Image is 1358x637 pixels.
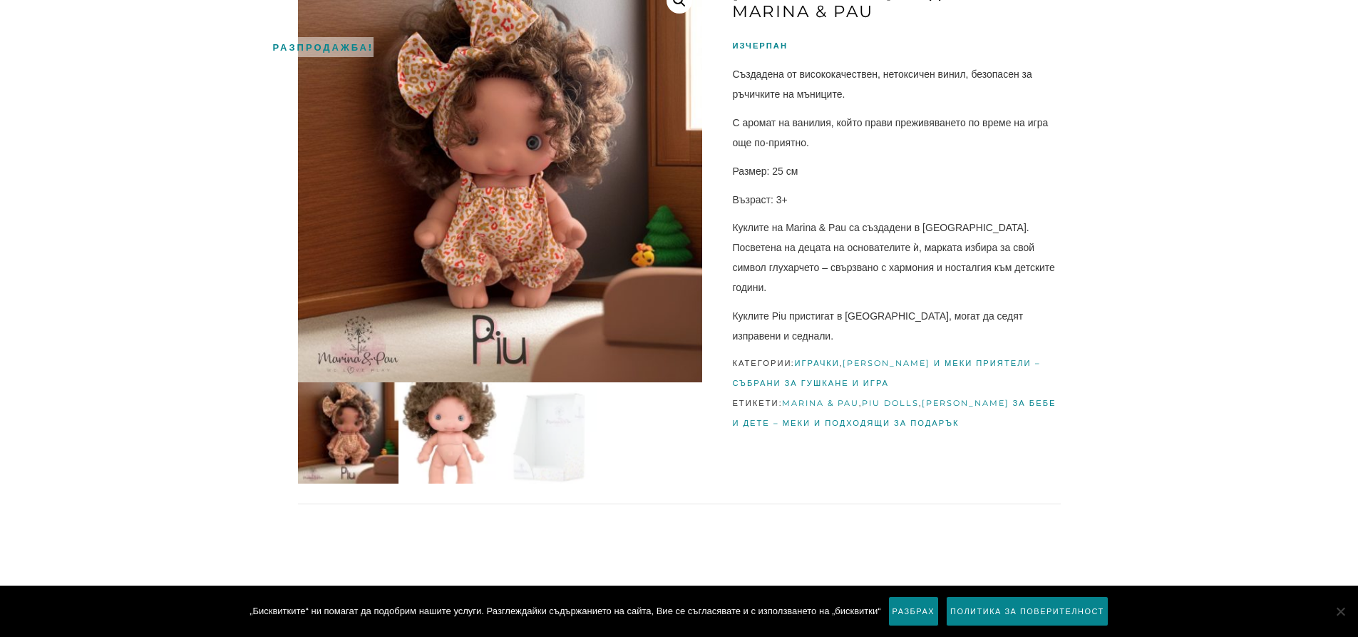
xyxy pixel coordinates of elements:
[862,398,919,408] a: Piu Dolls
[250,604,880,618] span: „Бисквитките“ ни помагат да подобрим нашите услуги. Разглеждайки съдържанието на сайта, Вие се съ...
[782,398,859,408] a: Marina & Pau
[272,37,374,57] span: Разпродажба!
[732,113,1060,153] p: С аромат на ванилия, който прави преживяването по време на игра още по-приятно.
[732,64,1060,104] p: Създадена от висококачествен, нетоксичен винил, безопасен за ръчичките на мъниците.
[298,382,399,484] img: 7omSV8EG-scaled-e1712646286199-100x100.jpeg
[732,353,1060,393] span: Категории: ,
[732,218,1060,297] p: Куклите на Marina & Pau са създадени в [GEOGRAPHIC_DATA]. Посветена на децата на основателите ѝ, ...
[732,190,1060,210] p: Възраст: 3+
[1333,604,1347,618] span: No
[398,382,500,484] img: 2-100x100.webp
[946,596,1108,626] a: Политика за поверителност
[732,358,1040,388] a: [PERSON_NAME] и меки приятели – събрани за гушкане и игра
[732,161,1060,181] p: Размер: 25 см
[732,306,1060,346] p: Куклите Piu пристигат в [GEOGRAPHIC_DATA], могат да седят изправени и седнали.
[732,393,1060,433] span: Етикети: , ,
[732,36,1060,56] p: Изчерпан
[794,358,839,368] a: Играчки
[888,596,939,626] a: Разбрах
[500,382,601,484] img: 1-100x100.webp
